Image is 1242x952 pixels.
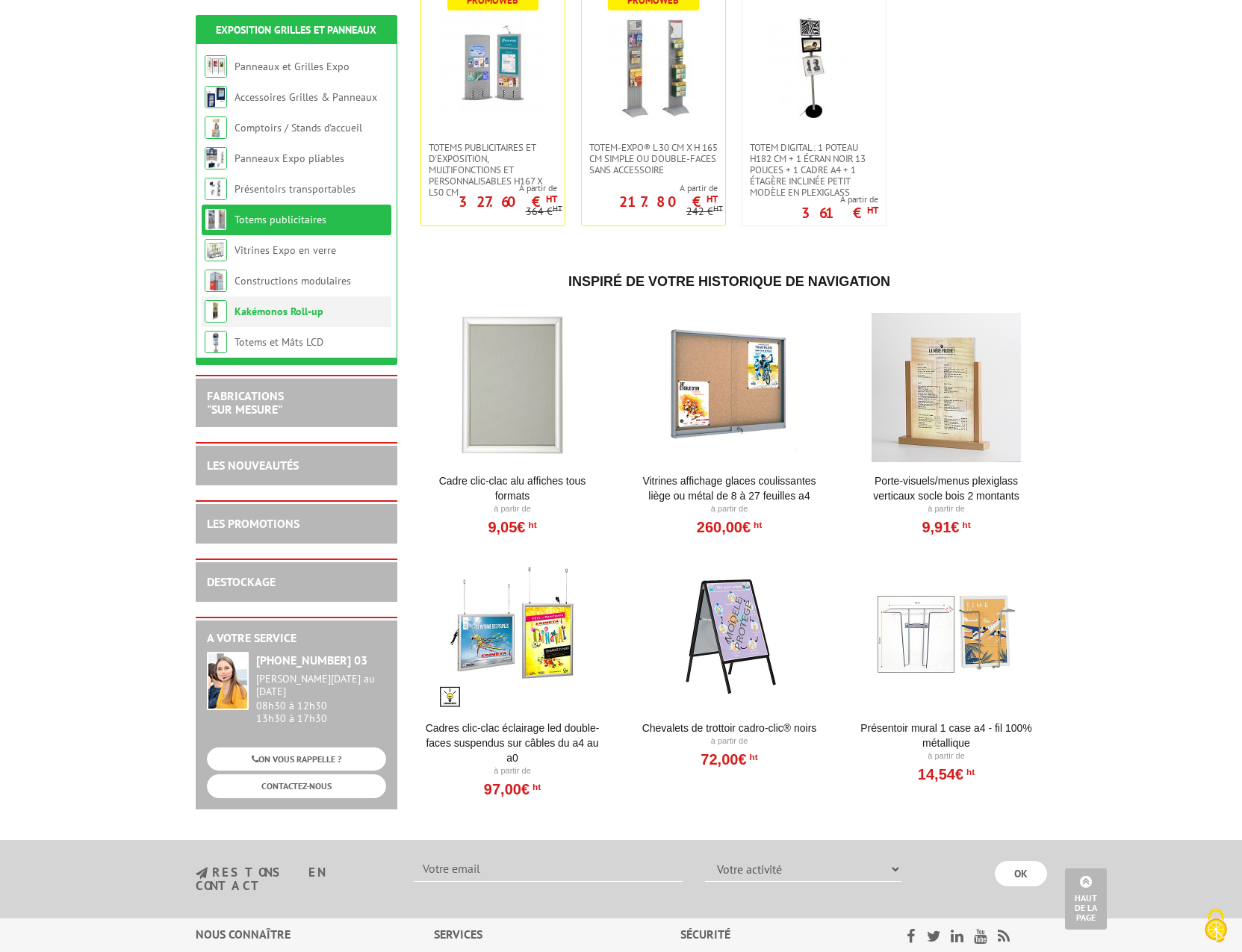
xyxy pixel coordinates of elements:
strong: [PHONE_NUMBER] 03 [256,653,367,668]
a: Cadre Clic-Clac Alu affiches tous formats [420,473,605,503]
sup: HT [751,520,762,530]
img: Vitrines Expo en verre [205,239,227,261]
span: Totem digital : 1 poteau H182 cm + 1 écran noir 13 pouces + 1 cadre a4 + 1 étagère inclinée petit... [750,142,878,198]
div: Services [434,926,681,943]
a: Comptoirs / Stands d'accueil [235,121,362,134]
span: Totems publicitaires et d'exposition, multifonctions et personnalisables H167 X L50 CM [429,142,557,198]
a: Totems et Mâts LCD [235,335,323,349]
img: Présentoirs transportables [205,178,227,200]
img: Panneaux et Grilles Expo [205,55,227,78]
a: Vitrines affichage glaces coulissantes liège ou métal de 8 à 27 feuilles A4 [637,473,822,503]
p: À partir de [854,750,1039,762]
sup: HT [959,520,970,530]
p: À partir de [637,503,822,515]
p: 364 € [526,206,562,217]
span: A partir de [582,182,718,194]
a: FABRICATIONS"Sur Mesure" [207,388,284,417]
p: À partir de [420,765,605,777]
a: Totem digital : 1 poteau H182 cm + 1 écran noir 13 pouces + 1 cadre a4 + 1 étagère inclinée petit... [742,142,886,198]
a: Totem-Expo® L 30 cm x H 165 cm simple ou double-faces sans accessoire [582,142,725,175]
a: Présentoirs transportables [235,182,355,196]
a: LES NOUVEAUTÉS [207,458,299,473]
sup: HT [546,193,557,205]
a: 9,91€HT [922,523,970,532]
a: CONTACTEZ-NOUS [207,774,386,797]
p: À partir de [637,735,822,747]
sup: HT [747,752,758,762]
a: Cadres clic-clac éclairage LED double-faces suspendus sur câbles du A4 au A0 [420,721,605,765]
p: 327.60 € [459,197,557,206]
a: 260,00€HT [697,523,762,532]
h2: A votre service [207,632,386,645]
a: 97,00€HT [484,785,541,794]
a: Constructions modulaires [235,274,351,287]
img: Totem digital : 1 poteau H182 cm + 1 écran noir 13 pouces + 1 cadre a4 + 1 étagère inclinée petit... [762,15,866,119]
sup: HT [713,203,723,214]
div: Sécurité [680,926,868,943]
a: Porte-Visuels/Menus Plexiglass Verticaux Socle Bois 2 Montants [854,473,1039,503]
img: Totem-Expo® L 30 cm x H 165 cm simple ou double-faces sans accessoire [601,15,706,119]
a: Totems publicitaires [235,213,326,226]
div: Nous connaître [196,926,434,943]
sup: HT [707,193,718,205]
p: À partir de [420,503,605,515]
a: Accessoires Grilles & Panneaux [235,90,377,104]
a: DESTOCKAGE [207,574,276,589]
img: Comptoirs / Stands d'accueil [205,116,227,139]
img: Constructions modulaires [205,270,227,292]
img: widget-service.jpg [207,652,249,710]
a: 14,54€HT [918,770,975,779]
sup: HT [553,203,562,214]
img: Kakémonos Roll-up [205,300,227,323]
sup: HT [525,520,536,530]
sup: HT [963,767,975,777]
a: Panneaux Expo pliables [235,152,344,165]
button: Cookies (fenêtre modale) [1190,901,1242,952]
a: Présentoir mural 1 case A4 - Fil 100% métallique [854,721,1039,750]
sup: HT [867,204,878,217]
a: LES PROMOTIONS [207,516,299,531]
span: A partir de [801,193,878,205]
span: Totem-Expo® L 30 cm x H 165 cm simple ou double-faces sans accessoire [589,142,718,175]
span: Inspiré de votre historique de navigation [568,274,890,289]
a: Exposition Grilles et Panneaux [216,23,376,37]
img: Totems publicitaires et d'exposition, multifonctions et personnalisables H167 X L50 CM [441,15,545,119]
h3: restons en contact [196,866,392,892]
img: newsletter.jpg [196,867,208,880]
span: A partir de [421,182,557,194]
input: Votre email [414,856,683,882]
div: [PERSON_NAME][DATE] au [DATE] [256,673,386,698]
a: 9,05€HT [488,523,536,532]
img: Totems et Mâts LCD [205,331,227,353]
a: Chevalets de trottoir Cadro-Clic® Noirs [637,721,822,735]
a: 72,00€HT [701,755,757,764]
sup: HT [530,782,541,792]
p: 217.80 € [619,197,718,206]
a: Haut de la page [1065,868,1107,930]
p: 361 € [801,208,878,217]
input: OK [995,861,1047,886]
a: Totems publicitaires et d'exposition, multifonctions et personnalisables H167 X L50 CM [421,142,565,198]
a: Vitrines Expo en verre [235,243,336,257]
img: Totems publicitaires [205,208,227,231]
a: Kakémonos Roll-up [235,305,323,318]
div: 08h30 à 12h30 13h30 à 17h30 [256,673,386,724]
p: À partir de [854,503,1039,515]
img: Panneaux Expo pliables [205,147,227,169]
img: Accessoires Grilles & Panneaux [205,86,227,108]
a: Panneaux et Grilles Expo [235,60,350,73]
p: 242 € [686,206,723,217]
img: Cookies (fenêtre modale) [1197,907,1235,945]
a: ON VOUS RAPPELLE ? [207,747,386,771]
